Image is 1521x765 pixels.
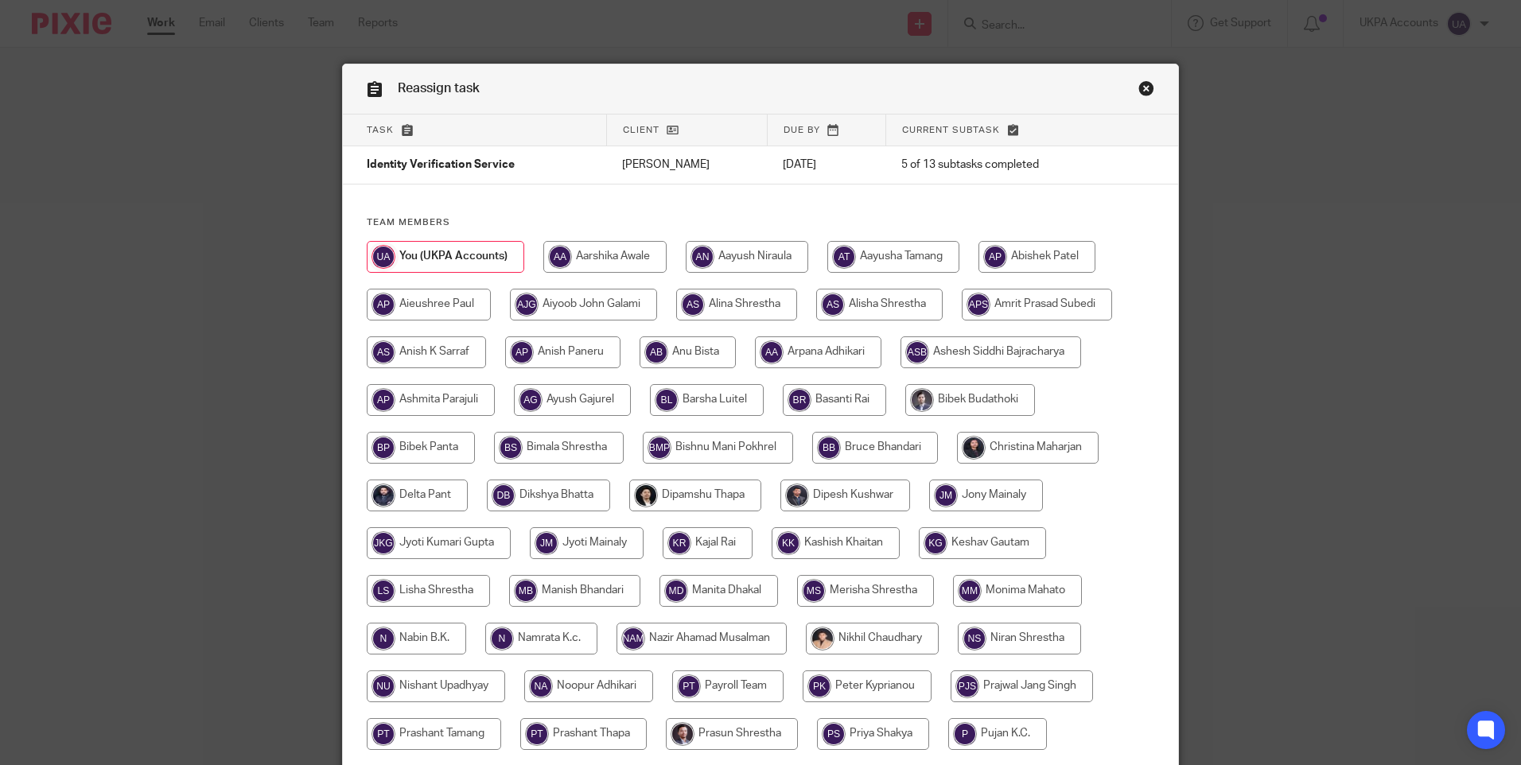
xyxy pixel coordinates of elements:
span: Reassign task [398,82,480,95]
a: Close this dialog window [1138,80,1154,102]
span: Client [623,126,659,134]
span: Task [367,126,394,134]
h4: Team members [367,216,1154,229]
span: Identity Verification Service [367,160,515,171]
p: [PERSON_NAME] [622,157,751,173]
span: Due by [784,126,820,134]
td: 5 of 13 subtasks completed [885,146,1114,184]
span: Current subtask [902,126,1000,134]
p: [DATE] [783,157,869,173]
